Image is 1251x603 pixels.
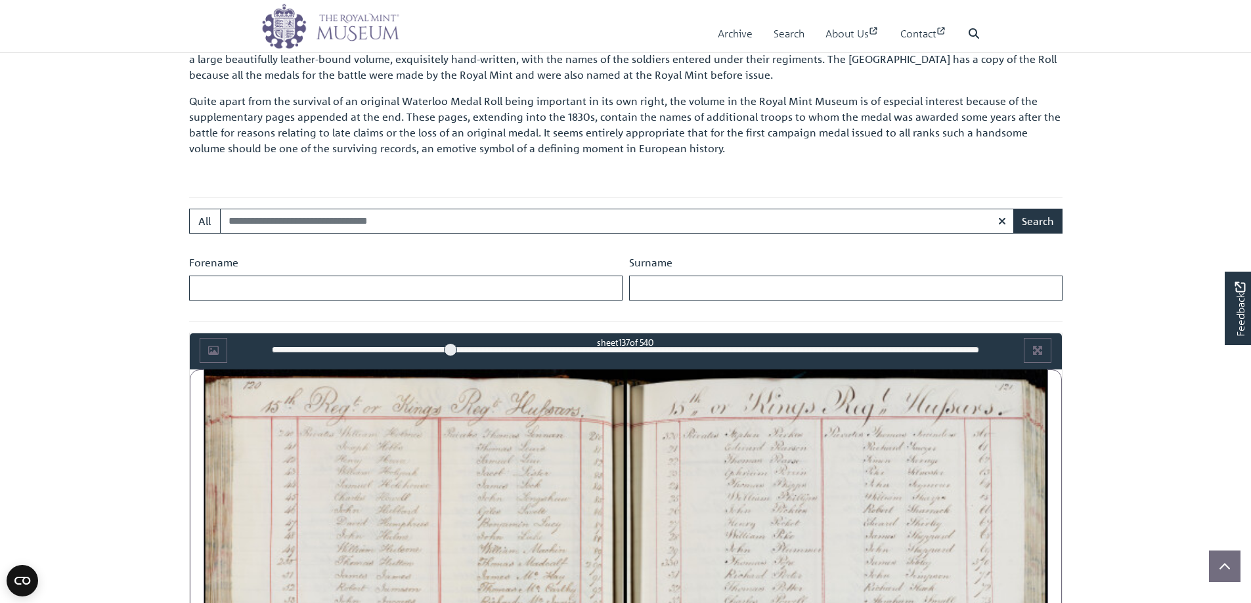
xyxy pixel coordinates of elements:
label: Forename [189,255,238,270]
a: Would you like to provide feedback? [1225,272,1251,345]
span: Feedback [1232,281,1248,336]
img: logo_wide.png [261,3,399,49]
a: About Us [825,15,879,52]
a: Search [774,15,804,52]
span: The names of all those who were awarded the campaign medal for taking part in the Battle of [GEOG... [189,37,1059,81]
input: Search for medal roll recipients... [220,209,1015,234]
label: Surname [629,255,672,270]
span: Quite apart from the survival of an original Waterloo Medal Roll being important in its own right... [189,94,1061,155]
button: All [189,209,221,234]
button: Open CMP widget [7,565,38,596]
a: Archive [718,15,753,52]
span: 137 [619,337,630,348]
button: Scroll to top [1209,551,1240,582]
button: Full screen mode [1024,338,1051,363]
div: sheet of 540 [272,336,979,348]
a: Contact [900,15,947,52]
button: Search [1013,209,1063,234]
